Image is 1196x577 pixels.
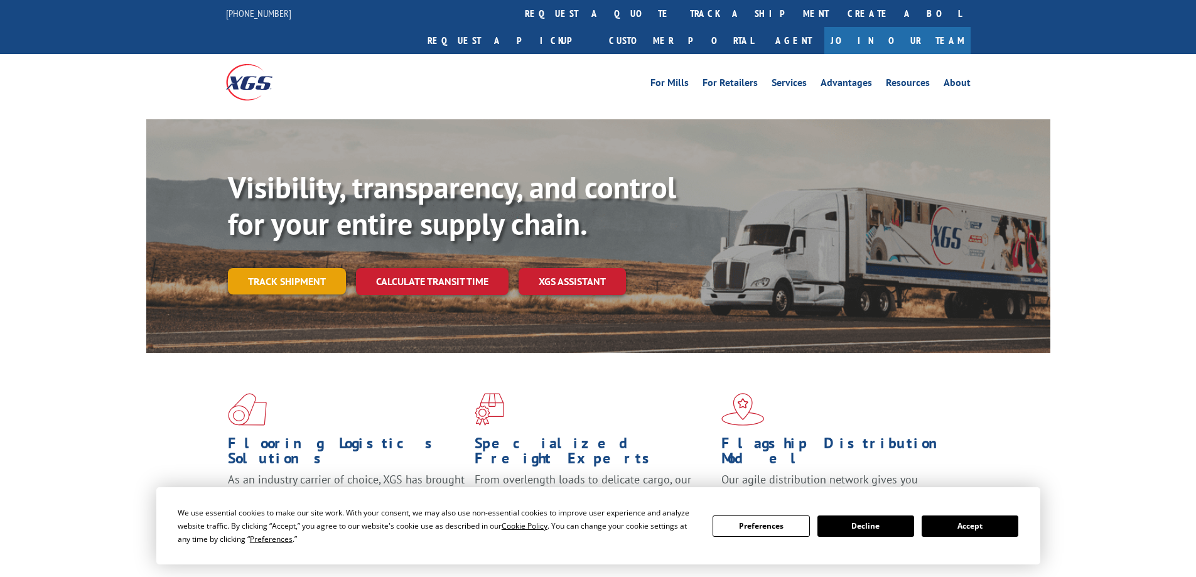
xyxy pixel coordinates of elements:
img: xgs-icon-flagship-distribution-model-red [721,393,765,426]
a: Resources [886,78,930,92]
a: Calculate transit time [356,268,509,295]
span: Cookie Policy [502,520,547,531]
div: We use essential cookies to make our site work. With your consent, we may also use non-essential ... [178,506,698,546]
a: Advantages [821,78,872,92]
a: Join Our Team [824,27,971,54]
a: For Retailers [703,78,758,92]
a: Agent [763,27,824,54]
button: Decline [817,515,914,537]
a: Customer Portal [600,27,763,54]
span: As an industry carrier of choice, XGS has brought innovation and dedication to flooring logistics... [228,472,465,517]
img: xgs-icon-total-supply-chain-intelligence-red [228,393,267,426]
img: xgs-icon-focused-on-flooring-red [475,393,504,426]
h1: Specialized Freight Experts [475,436,712,472]
a: For Mills [650,78,689,92]
button: Accept [922,515,1018,537]
h1: Flagship Distribution Model [721,436,959,472]
a: Request a pickup [418,27,600,54]
a: Track shipment [228,268,346,294]
a: XGS ASSISTANT [519,268,626,295]
b: Visibility, transparency, and control for your entire supply chain. [228,168,676,243]
div: Cookie Consent Prompt [156,487,1040,564]
a: Services [772,78,807,92]
p: From overlength loads to delicate cargo, our experienced staff knows the best way to move your fr... [475,472,712,528]
span: Our agile distribution network gives you nationwide inventory management on demand. [721,472,952,502]
h1: Flooring Logistics Solutions [228,436,465,472]
span: Preferences [250,534,293,544]
a: [PHONE_NUMBER] [226,7,291,19]
button: Preferences [713,515,809,537]
a: About [944,78,971,92]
